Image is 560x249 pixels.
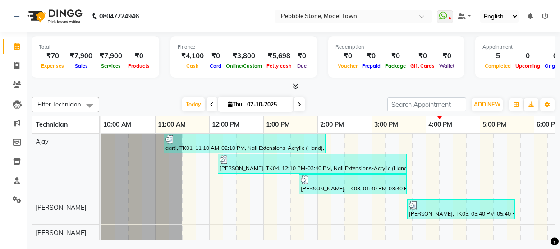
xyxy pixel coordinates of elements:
span: Cash [184,63,201,69]
span: Services [99,63,123,69]
span: Card [207,63,224,69]
span: Voucher [335,63,360,69]
a: 12:00 PM [210,118,242,131]
a: 10:00 AM [101,118,133,131]
span: Gift Cards [408,63,437,69]
span: Products [126,63,152,69]
div: ₹4,100 [178,51,207,61]
span: Completed [482,63,513,69]
div: ₹0 [294,51,310,61]
span: Expenses [39,63,66,69]
div: ₹5,698 [264,51,294,61]
span: Upcoming [513,63,542,69]
span: Filter Technician [37,101,81,108]
div: ₹0 [408,51,437,61]
img: logo [23,4,85,29]
div: ₹3,800 [224,51,264,61]
span: Prepaid [360,63,383,69]
div: aarti, TK01, 11:10 AM-02:10 PM, Nail Extensions-Acrylic (Hand),Permanent Nail Paint French (Hand)... [165,135,325,152]
div: 5 [482,51,513,61]
span: Online/Custom [224,63,264,69]
div: ₹0 [126,51,152,61]
span: Sales [73,63,90,69]
button: ADD NEW [472,98,503,111]
div: ₹70 [39,51,66,61]
div: [PERSON_NAME], TK03, 03:40 PM-05:40 PM, Permanent Nail Paint Solid Color (Toes),Restoration -Remo... [408,201,514,218]
div: ₹0 [360,51,383,61]
span: [PERSON_NAME] [36,203,86,212]
div: ₹7,900 [66,51,96,61]
a: 5:00 PM [480,118,509,131]
span: Package [383,63,408,69]
div: [PERSON_NAME], TK03, 01:40 PM-03:40 PM, Permanent Nail Paint Solid Color (Hand),Restoration -Remo... [300,175,406,193]
div: Redemption [335,43,457,51]
span: Due [295,63,309,69]
span: Technician [36,120,68,129]
span: Wallet [437,63,457,69]
input: 2025-10-02 [244,98,289,111]
span: ADD NEW [474,101,500,108]
a: 4:00 PM [426,118,454,131]
div: Total [39,43,152,51]
span: Petty cash [264,63,294,69]
div: 0 [513,51,542,61]
a: 3:00 PM [372,118,400,131]
span: Thu [225,101,244,108]
div: ₹0 [383,51,408,61]
a: 11:00 AM [156,118,188,131]
span: Today [182,97,205,111]
div: ₹0 [207,51,224,61]
b: 08047224946 [99,4,139,29]
span: Ajay [36,138,48,146]
input: Search Appointment [387,97,466,111]
div: ₹7,900 [96,51,126,61]
div: ₹0 [437,51,457,61]
div: ₹0 [335,51,360,61]
a: 1:00 PM [264,118,292,131]
div: Finance [178,43,310,51]
div: [PERSON_NAME], TK04, 12:10 PM-03:40 PM, Nail Extensions-Acrylic (Hand),Nail art-Hand-Ombre,Nail a... [219,155,406,172]
span: [PERSON_NAME] [36,229,86,237]
a: 2:00 PM [318,118,346,131]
